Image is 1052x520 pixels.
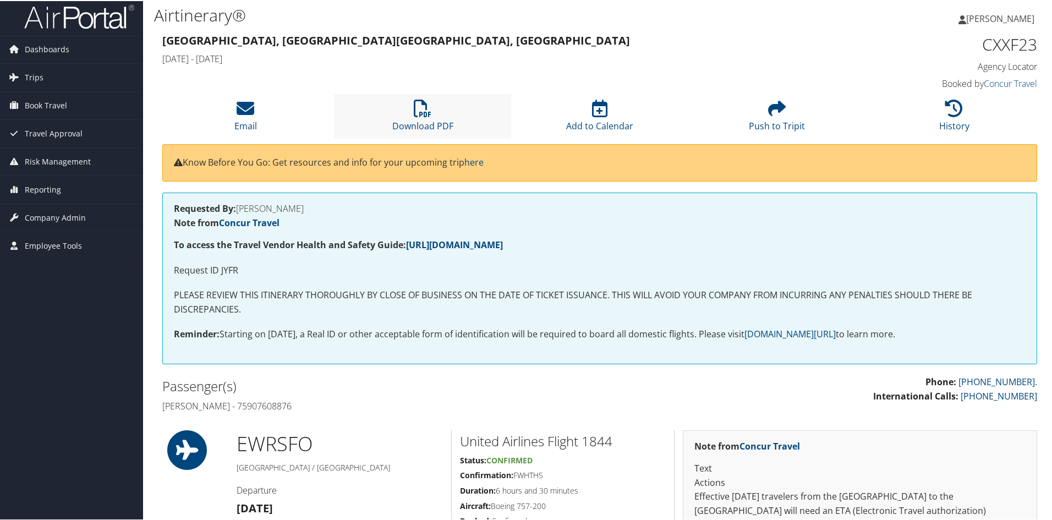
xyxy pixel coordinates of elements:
[162,399,591,411] h4: [PERSON_NAME] - 75907608876
[174,326,1026,341] p: Starting on [DATE], a Real ID or other acceptable form of identification will be required to boar...
[25,119,83,146] span: Travel Approval
[174,238,503,250] strong: To access the Travel Vendor Health and Safety Guide:
[24,3,134,29] img: airportal-logo.png
[831,32,1037,55] h1: CXXF23
[486,454,533,464] span: Confirmed
[460,431,666,450] h2: United Airlines Flight 1844
[460,484,666,495] h5: 6 hours and 30 minutes
[406,238,503,250] a: [URL][DOMAIN_NAME]
[237,429,443,457] h1: EWR SFO
[174,287,1026,315] p: PLEASE REVIEW THIS ITINERARY THOROUGHLY BY CLOSE OF BUSINESS ON THE DATE OF TICKET ISSUANCE. THIS...
[749,105,805,131] a: Push to Tripit
[961,389,1037,401] a: [PHONE_NUMBER]
[958,375,1037,387] a: [PHONE_NUMBER].
[958,1,1045,34] a: [PERSON_NAME]
[174,216,280,228] strong: Note from
[460,469,513,479] strong: Confirmation:
[460,469,666,480] h5: FWHTHS
[174,201,236,214] strong: Requested By:
[237,461,443,472] h5: [GEOGRAPHIC_DATA] / [GEOGRAPHIC_DATA]
[984,76,1037,89] a: Concur Travel
[162,376,591,395] h2: Passenger(s)
[25,35,69,62] span: Dashboards
[174,203,1026,212] h4: [PERSON_NAME]
[234,105,257,131] a: Email
[831,59,1037,72] h4: Agency Locator
[460,484,496,495] strong: Duration:
[25,147,91,174] span: Risk Management
[873,389,958,401] strong: International Calls:
[25,231,82,259] span: Employee Tools
[25,63,43,90] span: Trips
[25,91,67,118] span: Book Travel
[694,439,800,451] strong: Note from
[237,483,443,495] h4: Departure
[831,76,1037,89] h4: Booked by
[25,203,86,231] span: Company Admin
[154,3,748,26] h1: Airtinerary®
[25,175,61,202] span: Reporting
[460,454,486,464] strong: Status:
[739,439,800,451] a: Concur Travel
[925,375,956,387] strong: Phone:
[174,262,1026,277] p: Request ID JYFR
[966,12,1034,24] span: [PERSON_NAME]
[174,327,220,339] strong: Reminder:
[460,500,491,510] strong: Aircraft:
[744,327,836,339] a: [DOMAIN_NAME][URL]
[237,500,273,514] strong: [DATE]
[162,52,814,64] h4: [DATE] - [DATE]
[464,155,484,167] a: here
[694,461,1026,517] p: Text Actions Effective [DATE] travelers from the [GEOGRAPHIC_DATA] to the [GEOGRAPHIC_DATA] will ...
[392,105,453,131] a: Download PDF
[219,216,280,228] a: Concur Travel
[162,32,630,47] strong: [GEOGRAPHIC_DATA], [GEOGRAPHIC_DATA] [GEOGRAPHIC_DATA], [GEOGRAPHIC_DATA]
[174,155,1026,169] p: Know Before You Go: Get resources and info for your upcoming trip
[460,500,666,511] h5: Boeing 757-200
[566,105,633,131] a: Add to Calendar
[939,105,969,131] a: History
